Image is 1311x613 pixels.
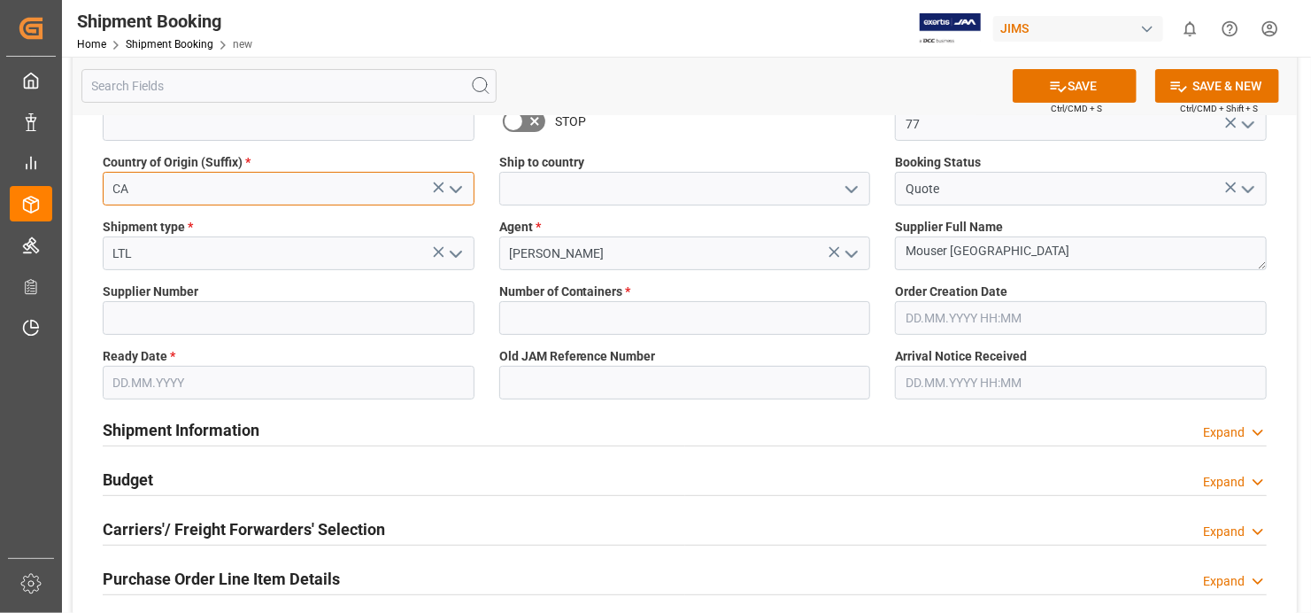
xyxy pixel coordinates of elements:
input: DD.MM.YYYY [103,366,474,400]
button: open menu [837,175,864,203]
span: Arrival Notice Received [895,347,1027,366]
button: show 0 new notifications [1170,9,1210,49]
span: Ship to country [499,153,584,172]
textarea: Mouser [GEOGRAPHIC_DATA] [895,237,1267,270]
h2: Shipment Information [103,418,259,442]
button: open menu [1233,175,1260,203]
span: Old JAM Reference Number [499,347,656,366]
a: Shipment Booking [126,38,213,50]
h2: Purchase Order Line Item Details [103,567,340,591]
button: SAVE [1013,69,1137,103]
div: Expand [1203,423,1245,442]
button: JIMS [993,12,1170,45]
span: Ready Date [103,347,175,366]
button: open menu [441,240,467,268]
div: Expand [1203,572,1245,591]
span: Agent [499,218,541,237]
span: Booking Status [895,153,981,172]
div: Shipment Booking [77,8,252,35]
span: Country of Origin (Suffix) [103,153,251,172]
span: Ctrl/CMD + S [1051,102,1102,115]
span: Supplier Full Name [895,218,1003,237]
button: open menu [441,175,467,203]
span: Ctrl/CMD + Shift + S [1180,102,1258,115]
span: Order Creation Date [895,283,1007,301]
button: open menu [837,240,864,268]
button: open menu [1233,111,1260,138]
input: DD.MM.YYYY HH:MM [895,366,1267,400]
input: Search Fields [81,69,497,103]
span: Supplier Number [103,283,198,301]
div: JIMS [993,16,1163,42]
div: Expand [1203,523,1245,541]
button: Help Center [1210,9,1250,49]
div: Expand [1203,473,1245,492]
button: SAVE & NEW [1155,69,1279,103]
span: Number of Containers [499,283,631,301]
a: Home [77,38,106,50]
h2: Budget [103,468,153,492]
h2: Carriers'/ Freight Forwarders' Selection [103,517,385,541]
input: Type to search/select [103,172,474,206]
input: DD.MM.YYYY HH:MM [895,301,1267,335]
span: Shipment type [103,218,193,237]
img: Exertis%20JAM%20-%20Email%20Logo.jpg_1722504956.jpg [920,13,981,44]
span: STOP [555,113,586,131]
